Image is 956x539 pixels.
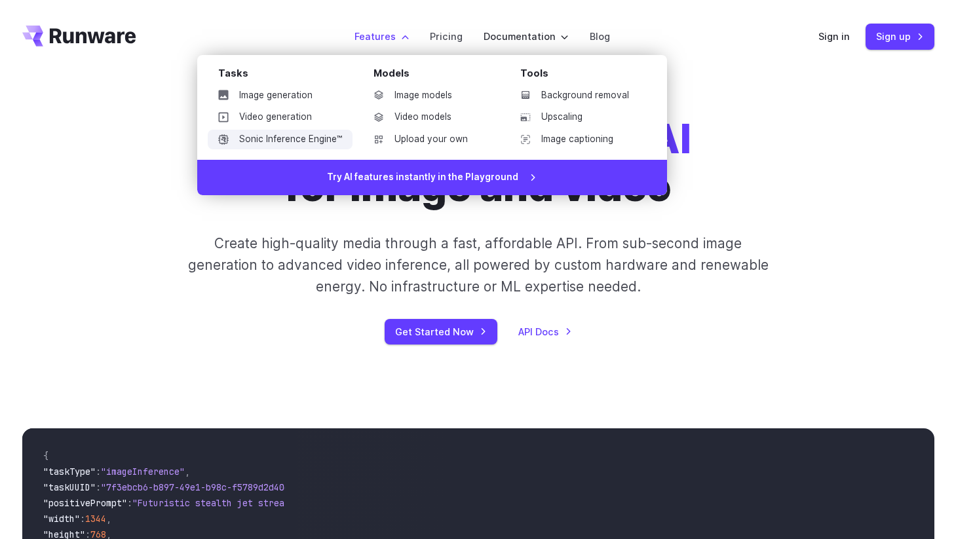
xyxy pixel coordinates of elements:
[80,513,85,525] span: :
[590,29,610,44] a: Blog
[197,160,667,195] a: Try AI features instantly in the Playground
[218,65,353,86] div: Tasks
[43,513,80,525] span: "width"
[101,481,300,493] span: "7f3ebcb6-b897-49e1-b98c-f5789d2d40d7"
[43,466,96,477] span: "taskType"
[866,24,934,49] a: Sign up
[520,65,646,86] div: Tools
[96,466,101,477] span: :
[518,324,572,339] a: API Docs
[818,29,850,44] a: Sign in
[208,130,353,149] a: Sonic Inference Engine™
[127,497,132,509] span: :
[363,86,499,105] a: Image models
[22,26,136,46] a: Go to /
[354,29,409,44] label: Features
[510,130,646,149] a: Image captioning
[43,450,48,462] span: {
[373,65,499,86] div: Models
[106,513,111,525] span: ,
[101,466,185,477] span: "imageInference"
[186,232,770,298] p: Create high-quality media through a fast, affordable API. From sub-second image generation to adv...
[208,107,353,127] a: Video generation
[363,130,499,149] a: Upload your own
[385,319,497,344] a: Get Started Now
[96,481,101,493] span: :
[510,86,646,105] a: Background removal
[363,107,499,127] a: Video models
[43,497,127,509] span: "positivePrompt"
[484,29,569,44] label: Documentation
[208,86,353,105] a: Image generation
[430,29,463,44] a: Pricing
[185,466,190,477] span: ,
[510,107,646,127] a: Upscaling
[132,497,609,509] span: "Futuristic stealth jet streaking through a neon-lit cityscape with glowing purple exhaust"
[85,513,106,525] span: 1344
[43,481,96,493] span: "taskUUID"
